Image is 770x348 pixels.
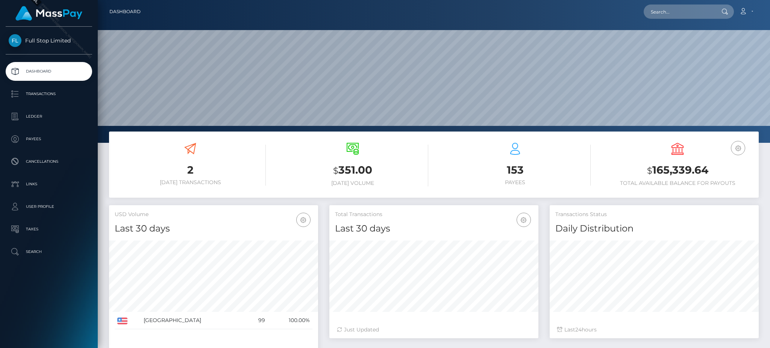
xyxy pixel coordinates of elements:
[555,222,753,235] h4: Daily Distribution
[9,66,89,77] p: Dashboard
[6,37,92,44] span: Full Stop Limited
[557,326,751,334] div: Last hours
[109,4,141,20] a: Dashboard
[6,62,92,81] a: Dashboard
[115,211,312,218] h5: USD Volume
[602,163,753,178] h3: 165,339.64
[277,180,428,186] h6: [DATE] Volume
[6,197,92,216] a: User Profile
[647,165,652,176] small: $
[6,175,92,194] a: Links
[6,107,92,126] a: Ledger
[117,318,127,324] img: US.png
[6,242,92,261] a: Search
[575,326,582,333] span: 24
[9,88,89,100] p: Transactions
[9,133,89,145] p: Payees
[602,180,753,186] h6: Total Available Balance for Payouts
[440,179,591,186] h6: Payees
[247,312,268,329] td: 99
[9,111,89,122] p: Ledger
[6,220,92,239] a: Taxes
[9,201,89,212] p: User Profile
[9,156,89,167] p: Cancellations
[555,211,753,218] h5: Transactions Status
[333,165,338,176] small: $
[115,179,266,186] h6: [DATE] Transactions
[9,179,89,190] p: Links
[9,246,89,257] p: Search
[115,222,312,235] h4: Last 30 days
[644,5,714,19] input: Search...
[6,152,92,171] a: Cancellations
[277,163,428,178] h3: 351.00
[335,222,533,235] h4: Last 30 days
[337,326,531,334] div: Just Updated
[115,163,266,177] h3: 2
[335,211,533,218] h5: Total Transactions
[141,312,247,329] td: [GEOGRAPHIC_DATA]
[15,6,82,21] img: MassPay Logo
[9,224,89,235] p: Taxes
[6,130,92,148] a: Payees
[6,85,92,103] a: Transactions
[9,34,21,47] img: Full Stop Limited
[440,163,591,177] h3: 153
[268,312,312,329] td: 100.00%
